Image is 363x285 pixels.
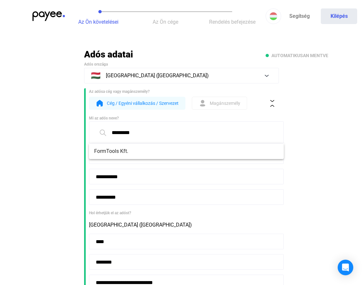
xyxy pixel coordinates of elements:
div: [GEOGRAPHIC_DATA] ([GEOGRAPHIC_DATA]) [89,221,279,229]
div: Mi az adós neve? [89,115,279,121]
span: Cég / Egyéni vállalkozás / Szervezet [107,99,179,107]
button: form-orgCég / Egyéni vállalkozás / Szervezet [89,97,185,110]
img: form-org [96,99,104,107]
span: Magánszemély [210,99,240,107]
img: HU [269,12,277,20]
span: [GEOGRAPHIC_DATA] ([GEOGRAPHIC_DATA]) [106,72,209,80]
img: payee-logo [32,11,65,21]
button: Kilépés [321,8,357,24]
button: form-indMagánszemély [192,97,247,110]
div: Az adósa cég vagy magánszemély? [89,88,279,95]
button: 🇭🇺[GEOGRAPHIC_DATA] ([GEOGRAPHIC_DATA]) [84,68,279,83]
h2: Adós adatai [84,49,279,60]
div: Open Intercom Messenger [338,260,353,275]
span: Rendelés befejezése [209,19,256,25]
span: 🇭🇺 [91,72,101,80]
img: form-ind [199,99,207,107]
span: Az Ön követelései [78,19,119,25]
div: Hol érhetjük el az adóst? [89,210,279,216]
a: Segítség [281,8,318,24]
span: FormTools Kft. [94,147,279,155]
span: Az Ön cége [153,19,178,25]
button: collapse [265,96,279,110]
span: Adós országa [84,62,108,67]
img: collapse [269,100,276,107]
button: HU [266,8,281,24]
